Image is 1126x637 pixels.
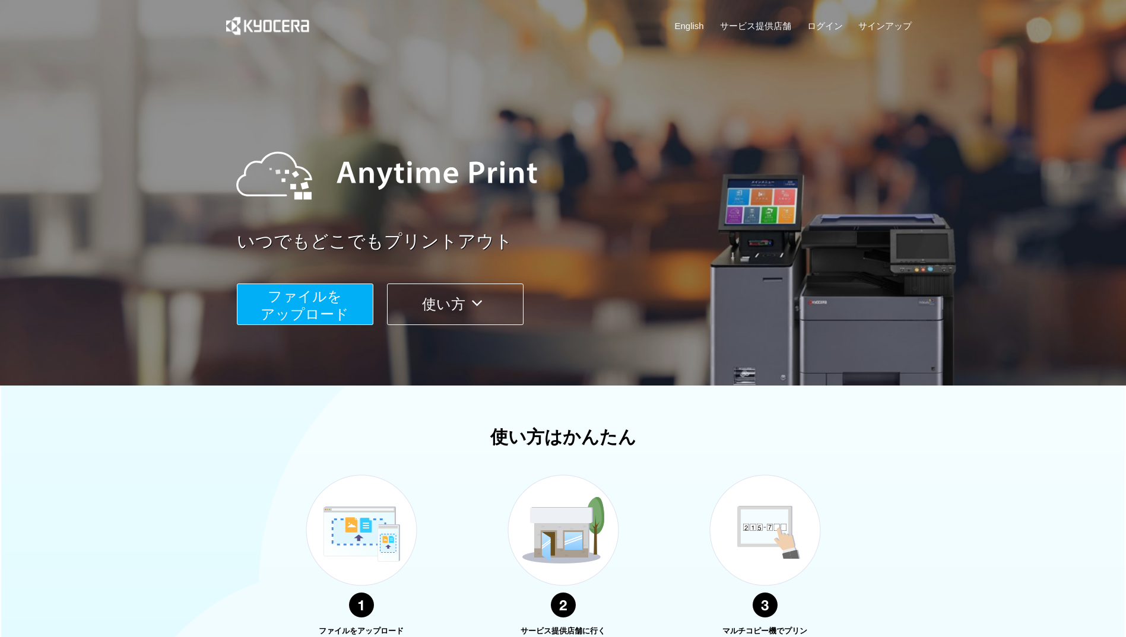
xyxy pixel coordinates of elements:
[237,229,919,254] a: いつでもどこでもプリントアウト
[387,284,524,325] button: 使い方
[858,20,912,32] a: サインアップ
[519,626,608,637] p: サービス提供店舗に行く
[807,20,843,32] a: ログイン
[237,284,373,325] button: ファイルを​​アップロード
[261,288,349,322] span: ファイルを ​​アップロード
[675,20,704,32] a: English
[720,20,791,32] a: サービス提供店舗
